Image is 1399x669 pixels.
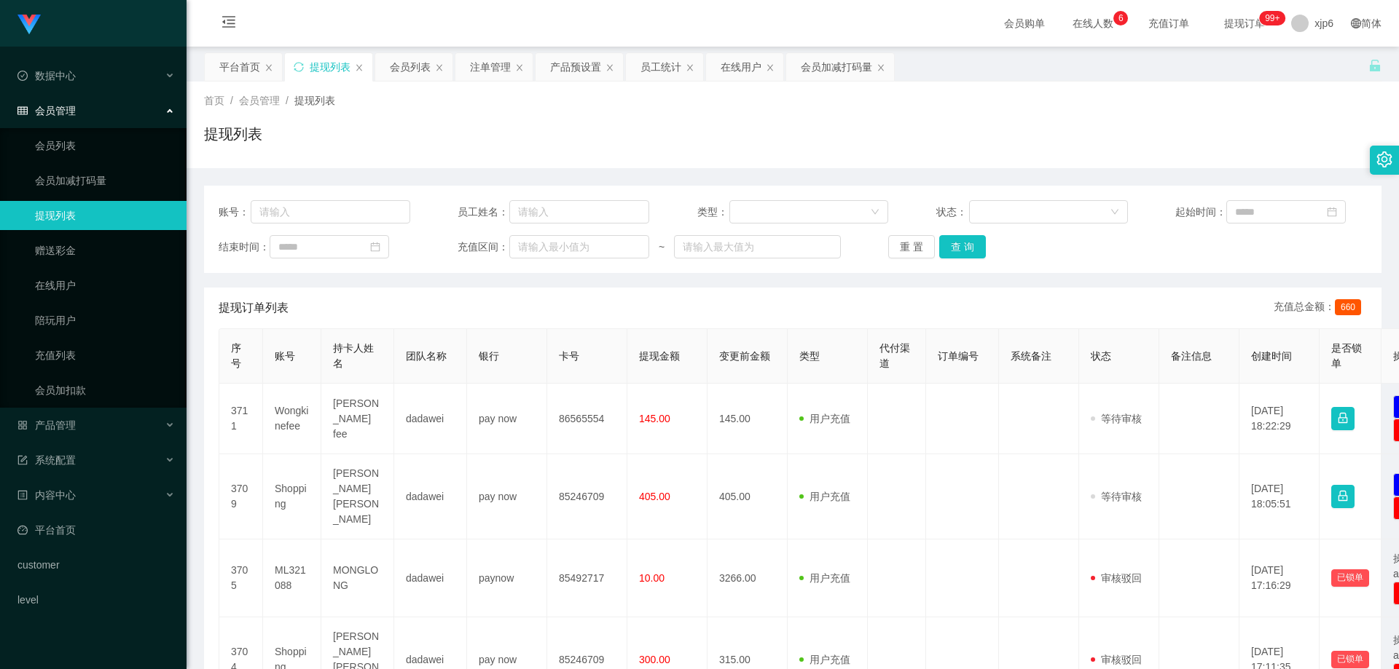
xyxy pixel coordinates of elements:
span: 用户充值 [799,491,850,502]
span: 用户充值 [799,572,850,584]
span: 是否锁单 [1331,342,1362,369]
span: 持卡人姓名 [333,342,374,369]
i: 图标: close [355,63,364,72]
span: 产品管理 [17,419,76,431]
span: 状态： [936,205,969,220]
td: 3266.00 [708,539,788,617]
a: 提现列表 [35,201,175,230]
td: dadawei [394,384,467,454]
span: 660 [1335,299,1361,315]
i: 图标: unlock [1368,59,1382,72]
span: ~ [649,240,674,255]
span: 银行 [479,350,499,362]
span: 代付渠道 [879,342,910,369]
td: [DATE] 17:16:29 [1239,539,1320,617]
i: 图标: check-circle-o [17,71,28,81]
input: 请输入 [509,200,649,223]
div: 提现列表 [310,53,350,81]
i: 图标: close [435,63,444,72]
i: 图标: profile [17,490,28,500]
div: 员工统计 [640,53,681,81]
i: 图标: down [871,207,879,218]
span: 会员管理 [17,105,76,116]
span: 变更前金额 [719,350,770,362]
div: 产品预设置 [550,53,601,81]
div: 会员加减打码量 [801,53,872,81]
span: 300.00 [639,654,670,665]
span: 审核驳回 [1091,572,1142,584]
span: 序号 [231,342,241,369]
i: 图标: close [686,63,694,72]
td: Shopping [263,454,321,539]
span: 145.00 [639,413,670,424]
span: 用户充值 [799,413,850,424]
td: [PERSON_NAME] [PERSON_NAME] [321,454,394,539]
span: 账号： [219,205,251,220]
i: 图标: calendar [1327,207,1337,217]
td: Wongkinefee [263,384,321,454]
div: 在线用户 [721,53,761,81]
td: [PERSON_NAME] fee [321,384,394,454]
button: 重 置 [888,235,935,258]
span: 起始时间： [1175,205,1226,220]
span: / [286,95,289,106]
span: 员工姓名： [458,205,509,220]
span: 提现订单列表 [219,299,289,317]
a: level [17,585,175,614]
td: 86565554 [547,384,627,454]
span: 等待审核 [1091,413,1142,424]
td: pay now [467,454,547,539]
div: 平台首页 [219,53,260,81]
td: [DATE] 18:22:29 [1239,384,1320,454]
span: / [230,95,233,106]
span: 卡号 [559,350,579,362]
td: 3709 [219,454,263,539]
td: ML321088 [263,539,321,617]
span: 数据中心 [17,70,76,82]
i: 图标: sync [294,62,304,72]
i: 图标: close [606,63,614,72]
input: 请输入 [251,200,410,223]
span: 充值区间： [458,240,509,255]
span: 提现订单 [1217,18,1272,28]
img: logo.9652507e.png [17,15,41,35]
span: 备注信息 [1171,350,1212,362]
span: 提现金额 [639,350,680,362]
button: 已锁单 [1331,651,1369,668]
span: 提现列表 [294,95,335,106]
span: 系统配置 [17,454,76,466]
span: 账号 [275,350,295,362]
td: 405.00 [708,454,788,539]
i: 图标: form [17,455,28,465]
span: 10.00 [639,572,665,584]
i: 图标: appstore-o [17,420,28,430]
td: 3705 [219,539,263,617]
a: customer [17,550,175,579]
i: 图标: setting [1376,151,1392,167]
span: 创建时间 [1251,350,1292,362]
span: 系统备注 [1011,350,1051,362]
i: 图标: close [877,63,885,72]
a: 陪玩用户 [35,306,175,335]
a: 会员加减打码量 [35,166,175,195]
div: 会员列表 [390,53,431,81]
a: 图标: dashboard平台首页 [17,515,175,545]
i: 图标: close [515,63,524,72]
a: 会员加扣款 [35,376,175,405]
span: 审核驳回 [1091,654,1142,665]
span: 内容中心 [17,489,76,501]
span: 类型： [697,205,730,220]
td: 145.00 [708,384,788,454]
p: 6 [1118,11,1124,25]
a: 赠送彩金 [35,236,175,265]
div: 充值总金额： [1274,299,1367,317]
i: 图标: table [17,106,28,116]
button: 已锁单 [1331,569,1369,587]
span: 首页 [204,95,224,106]
span: 订单编号 [938,350,979,362]
button: 查 询 [939,235,986,258]
i: 图标: global [1351,18,1361,28]
button: 图标: lock [1331,485,1355,508]
i: 图标: close [766,63,775,72]
td: 85492717 [547,539,627,617]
